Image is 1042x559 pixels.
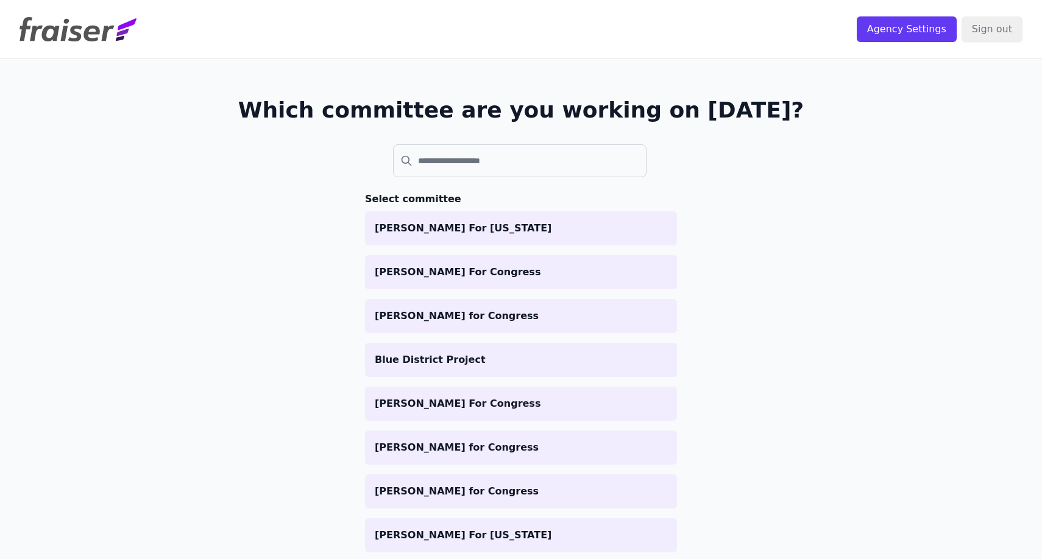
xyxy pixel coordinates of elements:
p: [PERSON_NAME] for Congress [375,440,667,455]
a: [PERSON_NAME] for Congress [365,299,677,333]
p: [PERSON_NAME] For Congress [375,265,667,279]
p: [PERSON_NAME] For Congress [375,396,667,411]
a: [PERSON_NAME] For [US_STATE] [365,518,677,552]
a: [PERSON_NAME] for Congress [365,431,677,465]
a: [PERSON_NAME] For [US_STATE] [365,211,677,245]
h3: Select committee [365,192,677,206]
input: Sign out [962,16,1023,42]
a: [PERSON_NAME] For Congress [365,387,677,421]
p: [PERSON_NAME] For [US_STATE] [375,528,667,543]
a: [PERSON_NAME] for Congress [365,474,677,508]
p: [PERSON_NAME] For [US_STATE] [375,221,667,236]
p: [PERSON_NAME] for Congress [375,309,667,323]
a: [PERSON_NAME] For Congress [365,255,677,289]
p: Blue District Project [375,353,667,367]
p: [PERSON_NAME] for Congress [375,484,667,499]
img: Fraiser Logo [19,17,136,41]
a: Blue District Project [365,343,677,377]
input: Agency Settings [857,16,957,42]
h1: Which committee are you working on [DATE]? [238,98,804,122]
